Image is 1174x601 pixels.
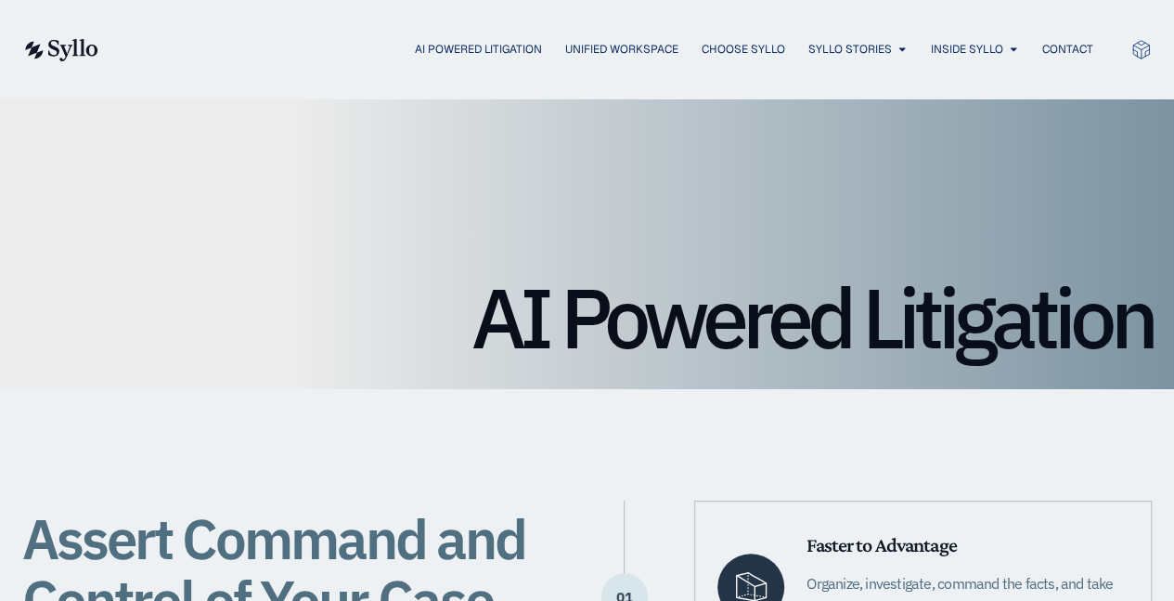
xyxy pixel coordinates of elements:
[415,41,542,58] a: AI Powered Litigation
[702,41,785,58] a: Choose Syllo
[565,41,678,58] a: Unified Workspace
[135,41,1093,59] div: Menu Toggle
[808,41,892,58] a: Syllo Stories
[22,276,1152,359] h1: AI Powered Litigation
[931,41,1003,58] a: Inside Syllo
[806,533,956,556] span: Faster to Advantage
[135,41,1093,59] nav: Menu
[1042,41,1093,58] a: Contact
[601,596,648,598] p: 01
[22,39,98,61] img: syllo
